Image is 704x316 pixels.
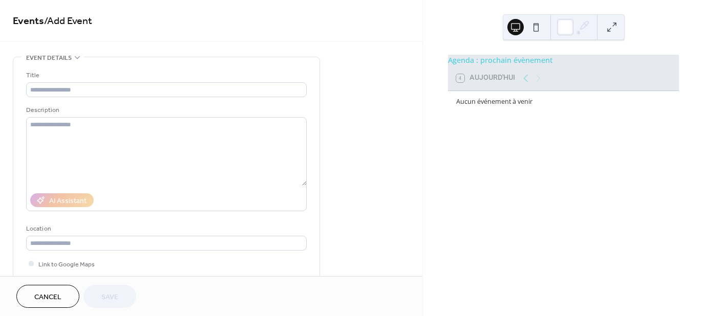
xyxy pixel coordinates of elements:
[26,223,305,234] div: Location
[44,11,92,31] span: / Add Event
[13,11,44,31] a: Events
[456,97,671,107] div: Aucun événement à venir
[26,70,305,81] div: Title
[38,259,95,270] span: Link to Google Maps
[26,105,305,116] div: Description
[448,55,679,66] div: Agenda : prochain évènement
[16,285,79,308] button: Cancel
[34,292,61,303] span: Cancel
[26,53,72,63] span: Event details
